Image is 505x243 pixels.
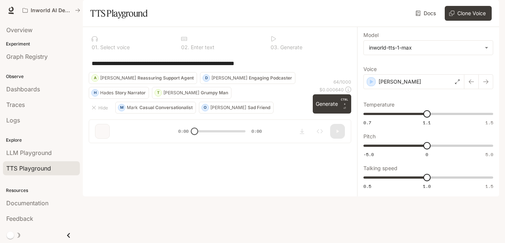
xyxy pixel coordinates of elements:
p: Talking speed [363,166,397,171]
button: All workspaces [19,3,84,18]
div: O [202,102,209,114]
p: Engaging Podcaster [249,76,292,80]
p: ⏎ [341,97,348,111]
div: T [155,87,162,99]
p: 0 2 . [181,45,189,50]
p: [PERSON_NAME] [210,105,246,110]
p: [PERSON_NAME] [100,76,136,80]
p: 0 1 . [92,45,99,50]
span: 1.5 [485,183,493,189]
p: Reassuring Support Agent [138,76,194,80]
p: Generate [279,45,302,50]
p: [PERSON_NAME] [379,78,421,85]
span: 0.7 [363,119,371,126]
p: [PERSON_NAME] [211,76,247,80]
p: Enter text [189,45,214,50]
button: MMarkCasual Conversationalist [115,102,196,114]
button: GenerateCTRL +⏎ [313,94,351,114]
p: Voice [363,67,377,72]
h1: TTS Playground [90,6,148,21]
p: [PERSON_NAME] [163,91,199,95]
p: Hades [100,91,113,95]
p: Mark [127,105,138,110]
button: Clone Voice [445,6,492,21]
button: A[PERSON_NAME]Reassuring Support Agent [89,72,197,84]
p: Pitch [363,134,376,139]
span: -5.0 [363,151,374,158]
span: 1.0 [423,183,431,189]
button: D[PERSON_NAME]Engaging Podcaster [200,72,295,84]
div: A [92,72,98,84]
span: 0.5 [363,183,371,189]
p: Casual Conversationalist [139,105,193,110]
p: Temperature [363,102,394,107]
div: D [203,72,210,84]
p: 0 3 . [271,45,279,50]
span: 1.1 [423,119,431,126]
p: Inworld AI Demos [31,7,72,14]
div: H [92,87,98,99]
p: Grumpy Man [201,91,228,95]
p: $ 0.000640 [319,87,344,93]
div: inworld-tts-1-max [364,41,493,55]
button: O[PERSON_NAME]Sad Friend [199,102,274,114]
a: Docs [414,6,439,21]
span: 5.0 [485,151,493,158]
p: CTRL + [341,97,348,106]
p: Model [363,33,379,38]
p: Story Narrator [115,91,146,95]
p: Select voice [99,45,130,50]
button: T[PERSON_NAME]Grumpy Man [152,87,231,99]
div: inworld-tts-1-max [369,44,481,51]
span: 1.5 [485,119,493,126]
div: M [118,102,125,114]
button: HHadesStory Narrator [89,87,149,99]
span: 0 [426,151,428,158]
button: Hide [89,102,112,114]
p: 64 / 1000 [333,79,351,85]
p: Sad Friend [248,105,270,110]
